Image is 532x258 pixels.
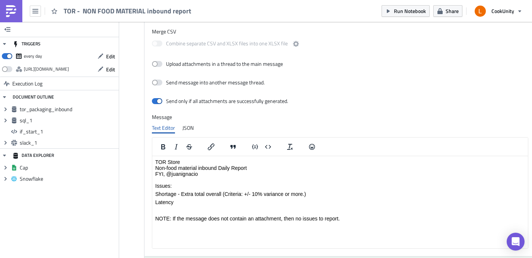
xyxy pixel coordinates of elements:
[106,52,115,60] span: Edit
[157,142,169,152] button: Bold
[227,142,239,152] button: Blockquote
[64,7,192,15] span: TOR - NON FOOD MATERIAL inbound report
[170,142,182,152] button: Italic
[474,5,487,17] img: Avatar
[106,65,115,73] span: Edit
[20,117,117,124] span: sql_1
[182,122,194,133] div: JSON
[13,149,54,162] div: DATA EXPLORER
[152,156,528,248] iframe: Rich Text Area
[13,37,41,51] div: TRIGGERS
[24,51,42,62] div: every day
[183,142,195,152] button: Strikethrough
[13,90,54,104] div: DOCUMENT OUTLINE
[507,233,525,251] div: Open Intercom Messenger
[306,142,318,152] button: Emojis
[20,139,117,146] span: slack_1
[152,122,175,133] div: Text Editor
[292,39,300,48] button: Combine separate CSV and XLSX files into one XLSX file
[382,5,430,17] button: Run Notebook
[152,114,528,120] label: Message
[249,142,261,152] button: Insert code line
[205,142,217,152] button: Insert/edit link
[94,64,119,75] button: Edit
[152,28,528,35] label: Merge CSV
[446,7,459,15] span: Share
[491,7,514,15] span: CookUnity
[394,7,426,15] span: Run Notebook
[5,5,17,17] img: PushMetrics
[152,39,300,49] label: Combine separate CSV and XLSX files into one XLSX file
[20,106,117,113] span: tor_packaging_inbound
[152,61,283,67] label: Upload attachments in a thread to the main message
[262,142,274,152] button: Insert code block
[152,79,265,86] label: Send message into another message thread.
[20,175,117,182] span: Snowflake
[470,3,526,19] button: CookUnity
[12,77,42,90] span: Execution Log
[433,5,462,17] button: Share
[166,98,288,104] div: Send only if all attachments are successfully generated.
[284,142,296,152] button: Clear formatting
[20,128,117,135] span: if_start_1
[20,164,117,171] span: Cap
[24,64,69,75] div: https://pushmetrics.io/api/v1/report/8VlNnK4lDj/webhook?token=9a74b51de6d44c5c86fdc66d2a444322
[94,51,119,62] button: Edit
